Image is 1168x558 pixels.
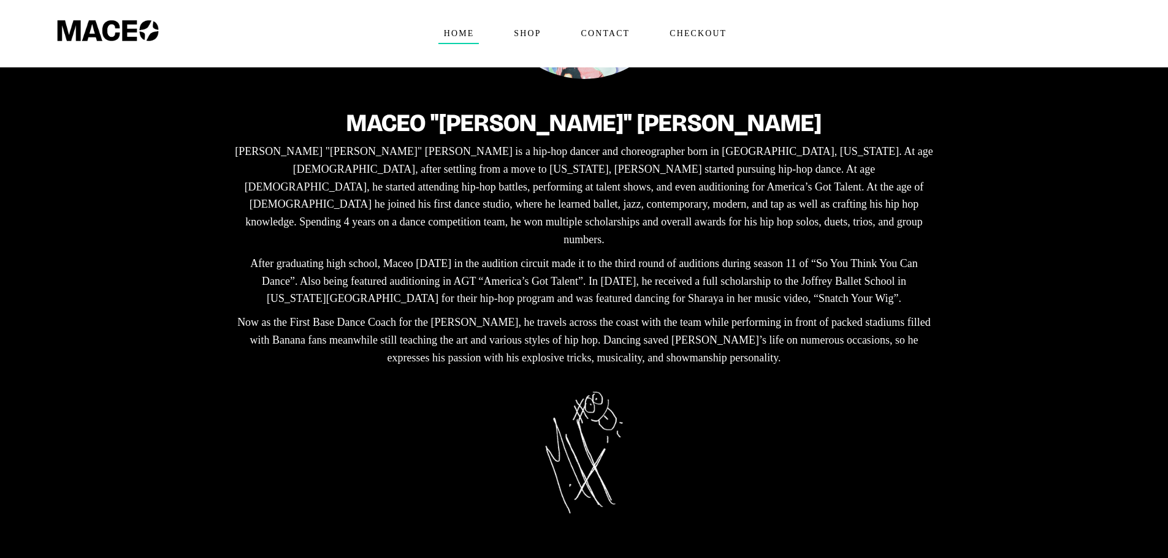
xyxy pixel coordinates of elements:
[545,391,623,514] img: Maceo Harrison Signature
[232,255,937,307] p: After graduating high school, Maceo [DATE] in the audition circuit made it to the third round of ...
[508,24,546,43] span: Shop
[664,24,731,43] span: Checkout
[232,110,937,137] h2: Maceo "[PERSON_NAME]" [PERSON_NAME]
[438,24,479,43] span: Home
[232,143,937,249] p: [PERSON_NAME] "[PERSON_NAME]" [PERSON_NAME] is a hip-hop dancer and choreographer born in [GEOGRA...
[232,314,937,366] p: Now as the First Base Dance Coach for the [PERSON_NAME], he travels across the coast with the tea...
[576,24,635,43] span: Contact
